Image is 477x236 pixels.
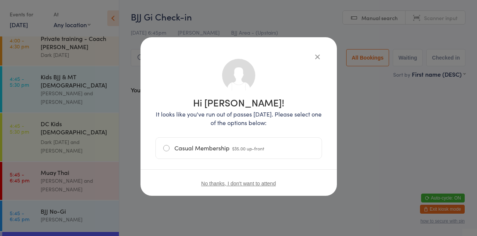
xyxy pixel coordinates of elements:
[201,181,276,186] button: No thanks, I don't want to attend
[232,145,264,152] span: $35.00 up-front
[155,98,322,107] h1: Hi [PERSON_NAME]!
[221,58,256,93] img: no_photo.png
[163,138,314,159] label: Casual Membership
[155,110,322,127] p: It looks like you've run out of passes [DATE]. Please select one of the options below:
